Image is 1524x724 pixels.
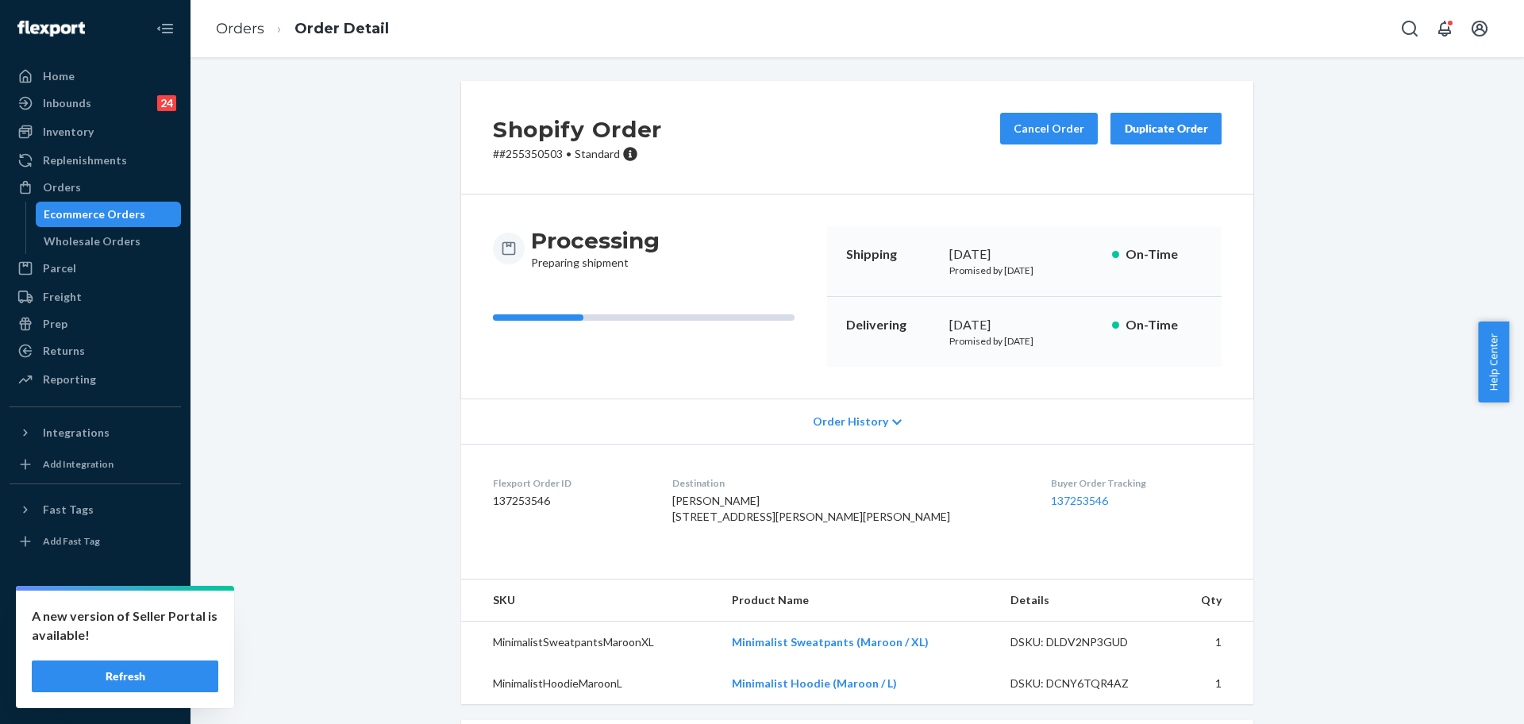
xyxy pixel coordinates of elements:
a: 137253546 [1051,494,1108,507]
h2: Shopify Order [493,113,662,146]
p: Delivering [846,316,937,334]
button: Open Search Box [1394,13,1426,44]
a: Orders [216,20,264,37]
button: Duplicate Order [1110,113,1222,144]
a: Add Fast Tag [10,529,181,554]
button: Fast Tags [10,497,181,522]
ol: breadcrumbs [203,6,402,52]
span: Order History [813,414,888,429]
span: • [566,147,571,160]
button: Open account menu [1464,13,1495,44]
td: 1 [1172,622,1253,664]
p: Promised by [DATE] [949,264,1099,277]
span: Standard [575,147,620,160]
div: Add Fast Tag [43,534,100,548]
a: Returns [10,338,181,364]
div: Preparing shipment [531,226,660,271]
th: SKU [461,580,719,622]
a: Freight [10,284,181,310]
p: On-Time [1126,245,1203,264]
div: Orders [43,179,81,195]
a: Inventory [10,119,181,144]
dt: Buyer Order Tracking [1051,476,1222,490]
div: Returns [43,343,85,359]
a: Ecommerce Orders [36,202,182,227]
dt: Destination [672,476,1026,490]
a: Orders [10,175,181,200]
img: Flexport logo [17,21,85,37]
a: Order Detail [294,20,389,37]
button: Give Feedback [10,680,181,705]
td: 1 [1172,663,1253,704]
div: Inventory [43,124,94,140]
a: Settings [10,599,181,624]
th: Qty [1172,580,1253,622]
button: Cancel Order [1000,113,1098,144]
div: [DATE] [949,316,1099,334]
div: 24 [157,95,176,111]
dd: 137253546 [493,493,647,509]
span: [PERSON_NAME] [STREET_ADDRESS][PERSON_NAME][PERSON_NAME] [672,494,950,523]
div: Integrations [43,425,110,441]
p: Shipping [846,245,937,264]
td: MinimalistHoodieMaroonL [461,663,719,704]
a: Minimalist Hoodie (Maroon / L) [732,676,897,690]
div: DSKU: DLDV2NP3GUD [1010,634,1160,650]
div: Freight [43,289,82,305]
a: Help Center [10,653,181,678]
a: Minimalist Sweatpants (Maroon / XL) [732,635,929,649]
button: Help Center [1478,322,1509,402]
a: Replenishments [10,148,181,173]
td: MinimalistSweatpantsMaroonXL [461,622,719,664]
h3: Processing [531,226,660,255]
a: Add Integration [10,452,181,477]
div: Fast Tags [43,502,94,518]
div: DSKU: DCNY6TQR4AZ [1010,676,1160,691]
button: Open notifications [1429,13,1460,44]
div: Parcel [43,260,76,276]
div: Home [43,68,75,84]
a: Home [10,64,181,89]
a: Inbounds24 [10,90,181,116]
div: Prep [43,316,67,332]
a: Parcel [10,256,181,281]
p: A new version of Seller Portal is available! [32,607,218,645]
div: Inbounds [43,95,91,111]
a: Prep [10,311,181,337]
div: Duplicate Order [1124,121,1208,137]
p: Promised by [DATE] [949,334,1099,348]
button: Integrations [10,420,181,445]
a: Talk to Support [10,626,181,651]
p: # #255350503 [493,146,662,162]
div: Ecommerce Orders [44,206,145,222]
div: Add Integration [43,457,114,471]
a: Wholesale Orders [36,229,182,254]
button: Refresh [32,660,218,692]
button: Close Navigation [149,13,181,44]
div: Wholesale Orders [44,233,140,249]
th: Details [998,580,1172,622]
div: Reporting [43,372,96,387]
a: Reporting [10,367,181,392]
div: [DATE] [949,245,1099,264]
th: Product Name [719,580,998,622]
div: Replenishments [43,152,127,168]
p: On-Time [1126,316,1203,334]
dt: Flexport Order ID [493,476,647,490]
